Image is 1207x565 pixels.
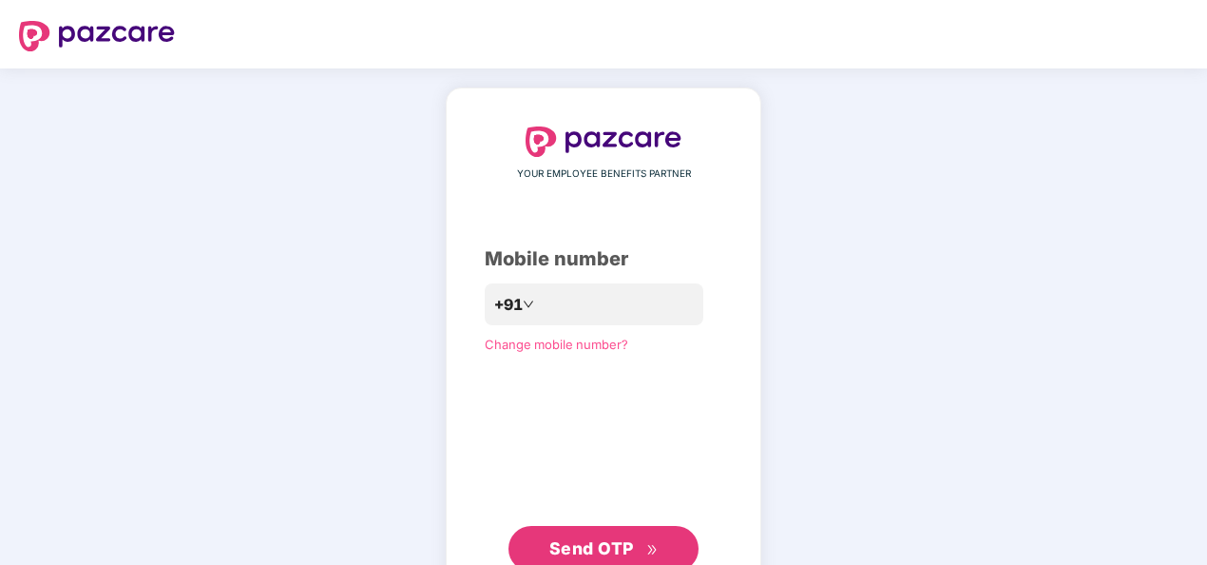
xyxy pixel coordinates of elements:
img: logo [19,21,175,51]
span: down [523,299,534,310]
span: Send OTP [549,538,634,558]
a: Change mobile number? [485,337,628,352]
img: logo [526,127,681,157]
div: Mobile number [485,244,722,274]
span: double-right [646,544,659,556]
span: +91 [494,293,523,317]
span: YOUR EMPLOYEE BENEFITS PARTNER [517,166,691,182]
